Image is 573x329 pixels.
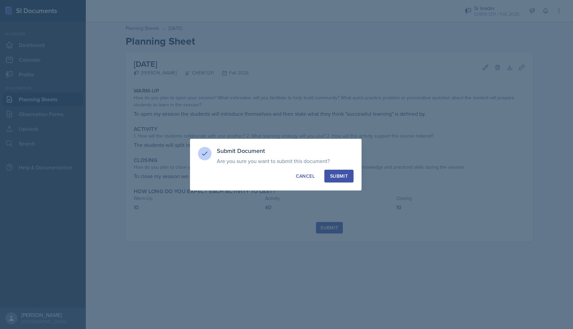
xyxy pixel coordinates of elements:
[324,170,354,182] button: Submit
[296,173,315,179] div: Cancel
[330,173,348,179] div: Submit
[217,147,354,155] h3: Submit Document
[290,170,320,182] button: Cancel
[217,158,354,164] p: Are you sure you want to submit this document?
